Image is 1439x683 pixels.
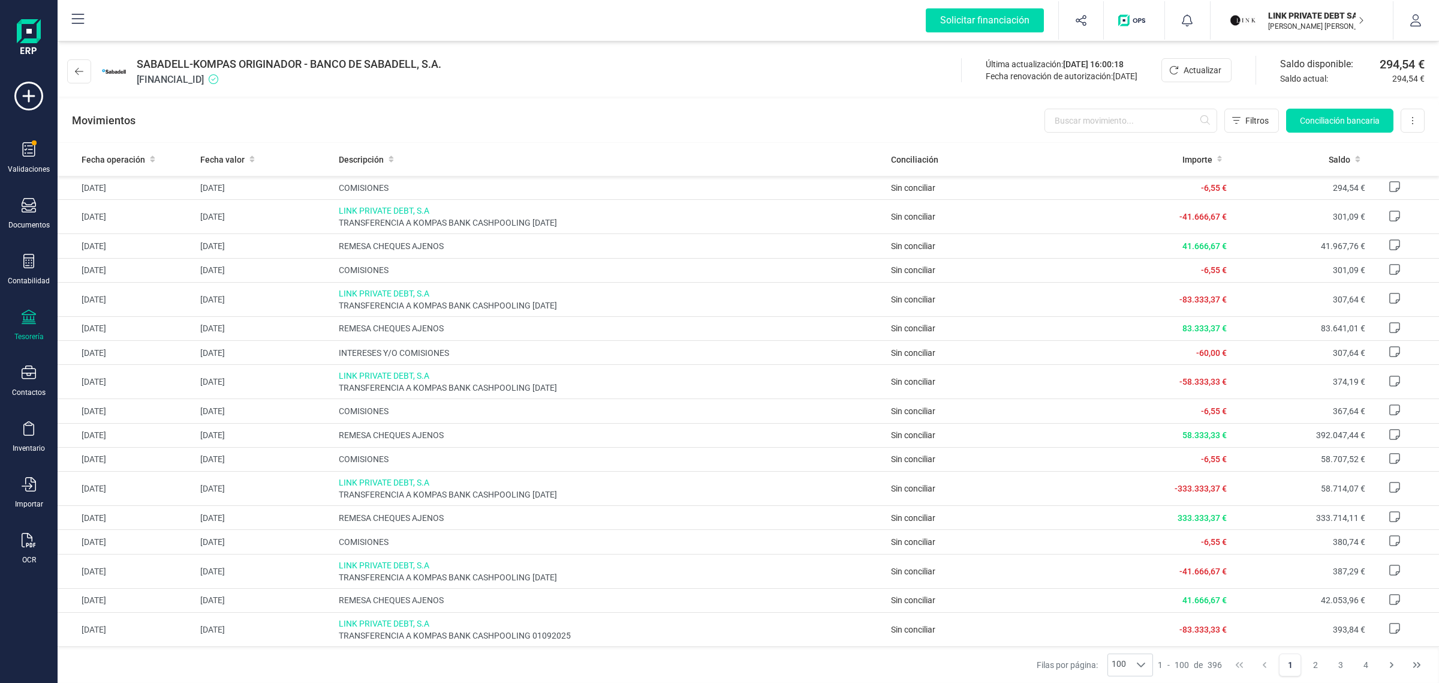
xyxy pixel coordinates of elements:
td: [DATE] [195,365,333,399]
td: [DATE] [58,612,195,646]
div: - [1158,659,1222,671]
span: [FINANCIAL_ID] [137,73,441,87]
span: -333.333,37 € [1175,484,1227,493]
span: 396 [1208,659,1222,671]
td: [DATE] [195,234,333,258]
input: Buscar movimiento... [1044,109,1217,133]
span: REMESA CHEQUES AJENOS [339,429,882,441]
button: Solicitar financiación [911,1,1058,40]
div: Contabilidad [8,276,50,286]
span: Filtros [1245,115,1269,127]
td: [DATE] [58,341,195,365]
span: Sin conciliar [891,377,935,387]
td: 333.714,11 € [1232,506,1369,530]
span: -6,55 € [1201,537,1227,547]
span: -6,55 € [1201,265,1227,275]
td: [DATE] [58,200,195,234]
span: 333.333,37 € [1178,513,1227,523]
td: 387,29 € [1232,554,1369,588]
td: [DATE] [58,234,195,258]
span: REMESA CHEQUES AJENOS [339,322,882,334]
button: Page 1 [1279,654,1302,676]
button: Previous Page [1253,654,1276,676]
span: Sin conciliar [891,265,935,275]
td: [DATE] [58,316,195,340]
img: Logo Finanedi [17,19,41,58]
span: TRANSFERENCIA A KOMPAS BANK CASHPOOLING [DATE] [339,571,882,583]
span: -58.333,33 € [1179,377,1227,387]
button: First Page [1228,654,1251,676]
span: Saldo [1329,154,1350,166]
span: 58.333,33 € [1182,430,1227,440]
span: REMESA CHEQUES AJENOS [339,512,882,524]
td: 58.707,52 € [1232,447,1369,471]
span: [DATE] [1113,71,1137,81]
div: Última actualización: [986,58,1137,70]
td: [DATE] [195,588,333,612]
td: [DATE] [195,506,333,530]
td: 58.714,07 € [1232,472,1369,506]
span: -6,55 € [1201,454,1227,464]
span: TRANSFERENCIA A KOMPAS BANK CASHPOOLING [DATE] [339,489,882,501]
td: 374,19 € [1232,365,1369,399]
button: Page 2 [1304,654,1327,676]
span: -41.666,67 € [1179,567,1227,576]
span: Sin conciliar [891,183,935,193]
span: 294,54 € [1392,73,1425,85]
td: [DATE] [195,554,333,588]
p: Movimientos [72,112,136,129]
td: [DATE] [58,530,195,554]
td: 42.053,96 € [1232,588,1369,612]
button: Filtros [1224,109,1279,133]
span: Sin conciliar [891,295,935,304]
td: [DATE] [195,423,333,447]
button: Last Page [1405,654,1428,676]
span: 100 [1108,654,1130,676]
td: 294,54 € [1232,176,1369,200]
td: [DATE] [58,176,195,200]
td: [DATE] [58,506,195,530]
span: COMISIONES [339,264,882,276]
td: 83.641,01 € [1232,316,1369,340]
span: Sin conciliar [891,430,935,440]
button: LILINK PRIVATE DEBT SA[PERSON_NAME] [PERSON_NAME] [1225,1,1378,40]
span: Descripción [339,154,384,166]
p: [PERSON_NAME] [PERSON_NAME] [1268,22,1364,31]
div: Documentos [8,220,50,230]
span: Sin conciliar [891,595,935,605]
td: [DATE] [58,554,195,588]
td: [DATE] [195,282,333,316]
span: LINK PRIVATE DEBT, S.A [339,370,882,382]
td: [DATE] [195,176,333,200]
span: 294,54 € [1380,56,1425,73]
span: [DATE] 16:00:18 [1063,59,1124,69]
div: Fecha renovación de autorización: [986,70,1137,82]
td: 41.967,76 € [1232,234,1369,258]
div: Importar [15,499,43,509]
span: -60,00 € [1196,348,1227,358]
span: 100 [1175,659,1189,671]
td: [DATE] [58,399,195,423]
span: LINK PRIVATE DEBT, S.A [339,287,882,299]
span: TRANSFERENCIA A KOMPAS BANK CASHPOOLING [DATE] [339,217,882,229]
div: Contactos [12,388,46,397]
span: TRANSFERENCIA A KOMPAS BANK CASHPOOLING [DATE] [339,382,882,394]
button: Next Page [1380,654,1403,676]
span: SABADELL-KOMPAS ORIGINADOR - BANCO DE SABADELL, S.A. [137,56,441,73]
span: COMISIONES [339,405,882,417]
div: Tesorería [14,332,44,342]
div: Solicitar financiación [926,8,1044,32]
td: [DATE] [195,341,333,365]
td: [DATE] [58,365,195,399]
td: [DATE] [195,399,333,423]
span: -6,55 € [1201,183,1227,193]
td: [DATE] [195,258,333,282]
td: 307,64 € [1232,341,1369,365]
td: 307,64 € [1232,282,1369,316]
td: [DATE] [195,200,333,234]
td: [DATE] [195,472,333,506]
span: COMISIONES [339,182,882,194]
span: Saldo actual: [1280,73,1387,85]
span: Sin conciliar [891,484,935,493]
span: Sin conciliar [891,212,935,221]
